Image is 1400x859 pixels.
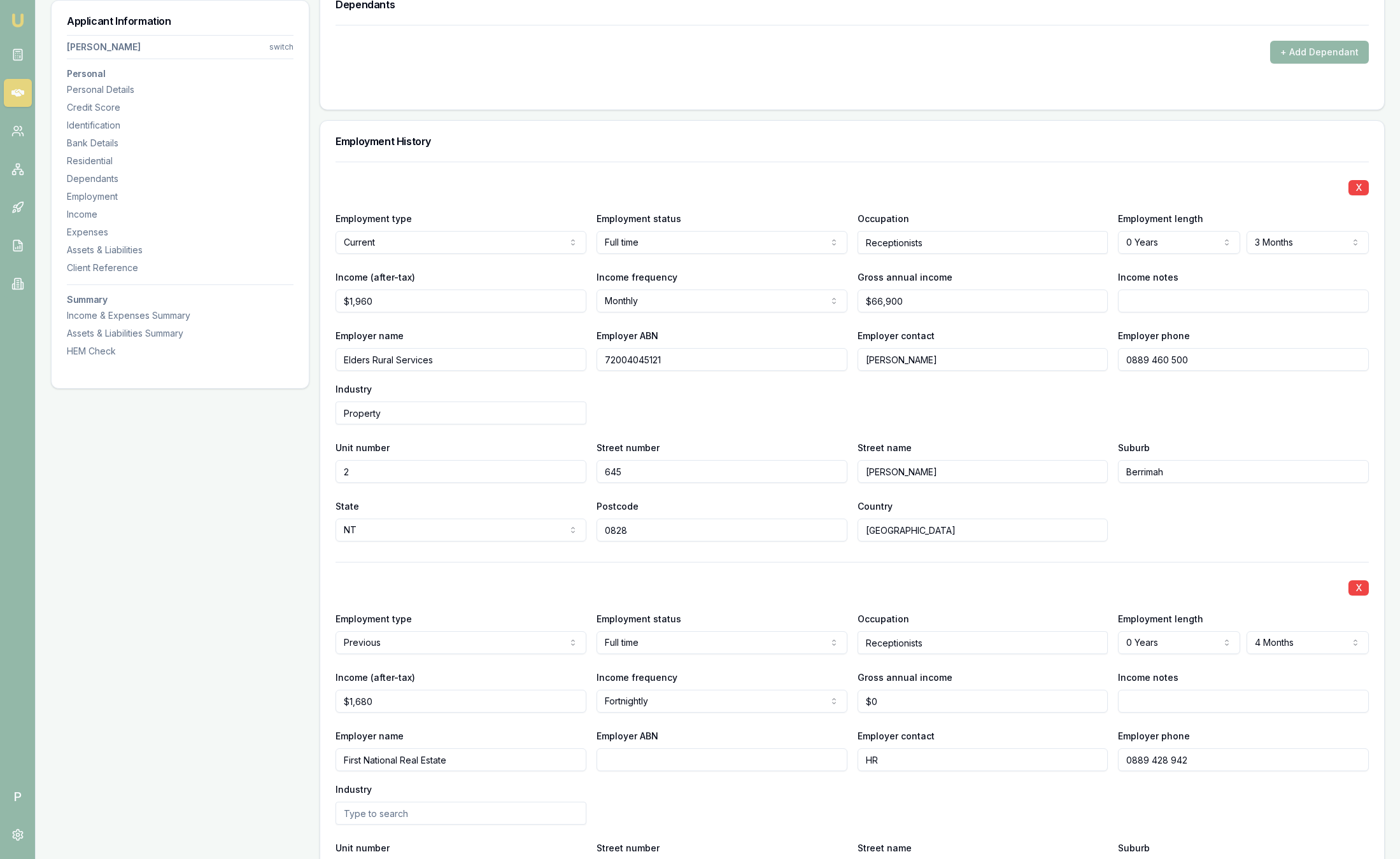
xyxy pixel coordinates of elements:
label: Industry [336,384,372,395]
div: Residential [67,155,293,167]
label: Employment length [1118,213,1203,224]
label: State [336,501,359,512]
label: Occupation [858,213,909,224]
div: Client Reference [67,262,293,274]
label: Employer contact [858,730,935,741]
label: Employer name [336,730,404,741]
label: Employment type [336,613,412,624]
label: Employment status [597,613,681,624]
label: Employer phone [1118,730,1190,741]
img: emu-icon-u.png [10,13,25,28]
label: Street name [858,842,912,853]
label: Employer ABN [597,730,658,741]
div: switch [269,42,293,52]
label: Income frequency [597,272,677,283]
div: Identification [67,119,293,132]
label: Suburb [1118,842,1150,853]
label: Postcode [597,501,639,512]
span: P [4,783,32,811]
button: X [1348,580,1369,596]
label: Employer ABN [597,330,658,341]
h3: Personal [67,69,293,78]
label: Street number [597,442,660,453]
label: Unit number [336,442,390,453]
div: Assets & Liabilities Summary [67,327,293,340]
label: Employment status [597,213,681,224]
div: Expenses [67,226,293,239]
input: $ [858,690,1108,713]
div: [PERSON_NAME] [67,41,141,53]
h3: Employment History [336,136,1369,146]
label: Occupation [858,613,909,624]
label: Employer name [336,330,404,341]
label: Employer contact [858,330,935,341]
div: Dependants [67,172,293,185]
label: Country [858,501,893,512]
div: Bank Details [67,137,293,150]
label: Street name [858,442,912,453]
input: $ [336,290,586,312]
label: Income (after-tax) [336,672,415,683]
h3: Summary [67,295,293,304]
div: Personal Details [67,83,293,96]
label: Income notes [1118,272,1178,283]
input: $ [858,290,1108,312]
button: + Add Dependant [1270,41,1369,64]
label: Gross annual income [858,672,952,683]
label: Income notes [1118,672,1178,683]
label: Gross annual income [858,272,952,283]
div: Income & Expenses Summary [67,309,293,322]
label: Industry [336,784,372,795]
input: $ [336,690,586,713]
label: Suburb [1118,442,1150,453]
div: HEM Check [67,345,293,358]
input: Type to search [336,802,586,825]
div: Credit Score [67,101,293,114]
input: Type to search [336,402,586,424]
label: Employment length [1118,613,1203,624]
div: Income [67,208,293,221]
h3: Applicant Information [67,16,293,26]
label: Unit number [336,842,390,853]
label: Income frequency [597,672,677,683]
button: X [1348,180,1369,195]
label: Income (after-tax) [336,272,415,283]
label: Street number [597,842,660,853]
div: Employment [67,190,293,203]
div: Assets & Liabilities [67,244,293,256]
label: Employment type [336,213,412,224]
label: Employer phone [1118,330,1190,341]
